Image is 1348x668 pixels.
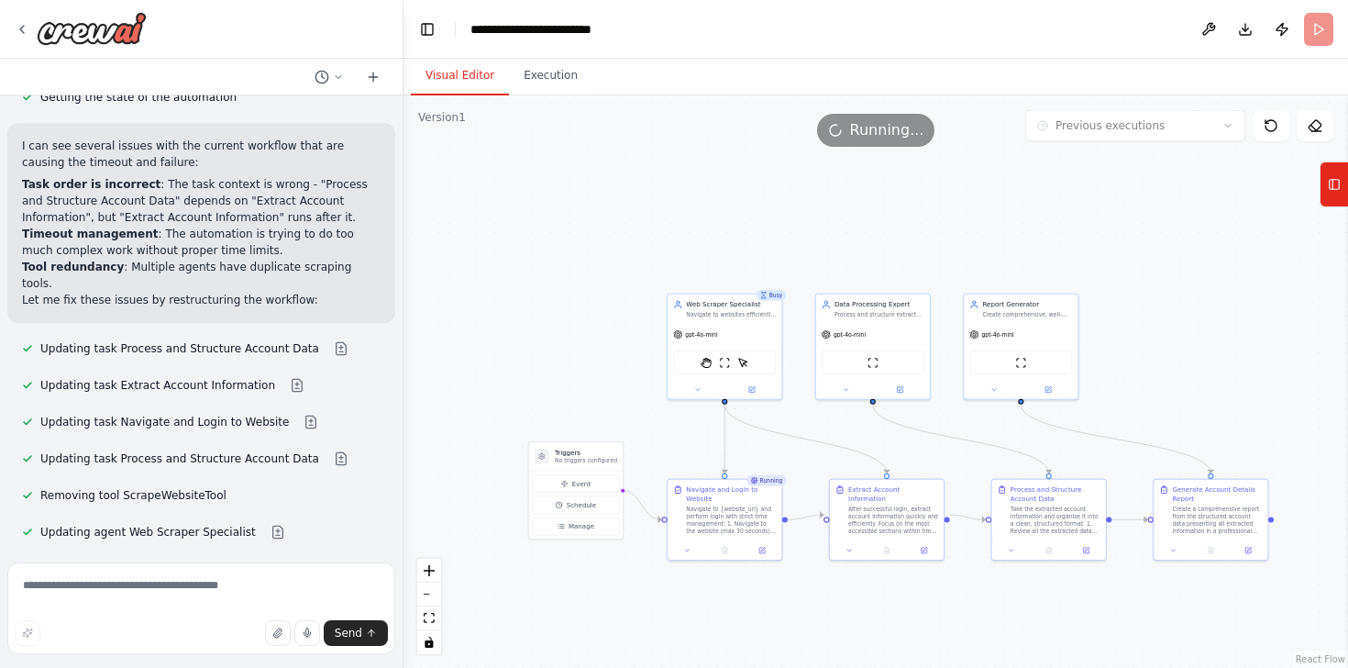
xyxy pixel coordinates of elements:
li: : The task context is wrong - "Process and Structure Account Data" depends on "Extract Account In... [22,176,381,226]
button: Manage [533,518,619,535]
img: StagehandTool [701,357,712,368]
span: Send [335,626,362,640]
span: Schedule [567,500,596,509]
img: Logo [37,12,147,45]
span: Updating agent Web Scraper Specialist [40,525,256,540]
div: After successful login, extract account information quickly and efficiently. Focus on the most ac... [848,506,938,535]
g: Edge from 518fc810-868e-4fbb-8be1-1ac51886a60b to acd6c6f7-ae7b-4ef9-b73c-90dc863fe4b1 [720,405,729,473]
li: : The automation is trying to do too much complex work without proper time limits. [22,226,381,259]
g: Edge from 54af0556-0940-4daf-ab21-f9b2472a03ab to 629f05cb-0597-4642-8f1c-862db44c288c [868,405,1054,473]
button: Start a new chat [359,66,388,88]
div: Navigate and Login to Website [686,485,776,504]
button: No output available [1191,545,1231,556]
button: Visual Editor [411,57,509,95]
strong: Task order is incorrect [22,178,160,191]
div: Report Generator [982,300,1072,309]
button: Switch to previous chat [307,66,351,88]
div: Data Processing Expert [834,300,924,309]
div: Create comprehensive, well-formatted reports from processed account and web data, presenting info... [982,311,1072,318]
div: TriggersNo triggers configuredEventScheduleManage [528,441,624,540]
span: Manage [569,522,594,531]
button: Open in side panel [725,384,778,395]
button: No output available [1029,545,1068,556]
img: ScrapeWebsiteTool [1015,357,1026,368]
div: Web Scraper Specialist [686,300,776,309]
div: Generate Account Details ReportCreate a comprehensive report from the structured account data pre... [1153,479,1268,561]
button: Improve this prompt [15,620,40,646]
div: React Flow controls [417,559,441,654]
span: gpt-4o-mini [685,331,717,339]
button: No output available [867,545,907,556]
p: Let me fix these issues by restructuring the workflow: [22,292,381,308]
button: Open in side panel [908,545,940,556]
li: : Multiple agents have duplicate scraping tools. [22,259,381,292]
img: ScrapeElementFromWebsiteTool [737,357,748,368]
button: No output available [705,545,745,556]
button: fit view [417,607,441,630]
button: Upload files [265,620,291,646]
button: Open in side panel [1070,545,1102,556]
div: Navigate to websites efficiently, handle login processes with strict time limits, and extract bas... [686,311,776,318]
g: Edge from 518fc810-868e-4fbb-8be1-1ac51886a60b to 85467177-906d-4ed9-a90e-4929509b6bab [720,405,891,473]
span: Updating task Navigate and Login to Website [40,415,289,429]
img: ScrapeWebsiteTool [719,357,730,368]
button: zoom out [417,583,441,607]
span: Updating task Process and Structure Account Data [40,451,319,466]
p: No triggers configured [555,457,617,464]
span: Removing tool ScrapeWebsiteTool [40,488,227,503]
button: Open in side panel [1022,384,1074,395]
g: Edge from 85467177-906d-4ed9-a90e-4929509b6bab to 629f05cb-0597-4642-8f1c-862db44c288c [950,510,986,524]
button: toggle interactivity [417,630,441,654]
span: Previous executions [1055,118,1165,133]
button: Previous executions [1025,110,1245,141]
img: ScrapeWebsiteTool [867,357,878,368]
span: gpt-4o-mini [981,331,1013,339]
strong: Timeout management [22,228,159,240]
span: Running... [850,119,924,141]
div: Take the extracted account information and organize it into a clean, structured format: 1. Review... [1011,506,1100,535]
div: Process and Structure Account DataTake the extracted account information and organize it into a c... [991,479,1107,561]
div: Extract Account InformationAfter successful login, extract account information quickly and effici... [829,479,945,561]
button: zoom in [417,559,441,583]
div: Navigate to {website_url} and perform login with strict time management: 1. Navigate to the websi... [686,506,776,535]
button: Open in side panel [1232,545,1265,556]
h3: Triggers [555,448,617,457]
div: Generate Account Details Report [1172,485,1262,504]
button: Open in side panel [746,545,779,556]
div: Version 1 [418,110,466,125]
span: Updating task Extract Account Information [40,378,275,393]
div: Create a comprehensive report from the structured account data presenting all extracted informati... [1172,506,1262,535]
button: Execution [509,57,592,95]
button: Schedule [533,496,619,514]
div: Data Processing ExpertProcess and structure extracted web data, clean and organize information, a... [815,294,931,400]
strong: Tool redundancy [22,261,124,273]
button: Click to speak your automation idea [294,620,320,646]
div: Busy [757,290,787,301]
button: Open in side panel [874,384,926,395]
span: Updating task Process and Structure Account Data [40,341,319,356]
div: Running [746,475,786,486]
div: Process and structure extracted web data, clean and organize information, and prepare it for repo... [834,311,924,318]
span: Event [572,479,591,488]
p: I can see several issues with the current workflow that are causing the timeout and failure: [22,138,381,171]
div: RunningNavigate and Login to WebsiteNavigate to {website_url} and perform login with strict time ... [667,479,782,561]
span: gpt-4o-mini [834,331,866,339]
div: Report GeneratorCreate comprehensive, well-formatted reports from processed account and web data,... [963,294,1078,400]
div: Process and Structure Account Data [1011,485,1100,504]
nav: breadcrumb [470,20,642,39]
div: BusyWeb Scraper SpecialistNavigate to websites efficiently, handle login processes with strict ti... [667,294,782,400]
a: React Flow attribution [1296,654,1345,664]
g: Edge from acd6c6f7-ae7b-4ef9-b73c-90dc863fe4b1 to 85467177-906d-4ed9-a90e-4929509b6bab [788,510,823,524]
g: Edge from 66b759b6-ec50-4a23-bf16-30e1d7b2e437 to a390489d-6d24-4870-a6c1-3ca82af3448c [1016,405,1215,473]
span: Getting the state of the automation [40,90,237,105]
button: Hide left sidebar [414,17,440,42]
g: Edge from 629f05cb-0597-4642-8f1c-862db44c288c to a390489d-6d24-4870-a6c1-3ca82af3448c [1111,515,1147,524]
button: Event [533,475,619,493]
button: Send [324,620,388,646]
g: Edge from triggers to acd6c6f7-ae7b-4ef9-b73c-90dc863fe4b1 [622,486,661,525]
div: Extract Account Information [848,485,938,504]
